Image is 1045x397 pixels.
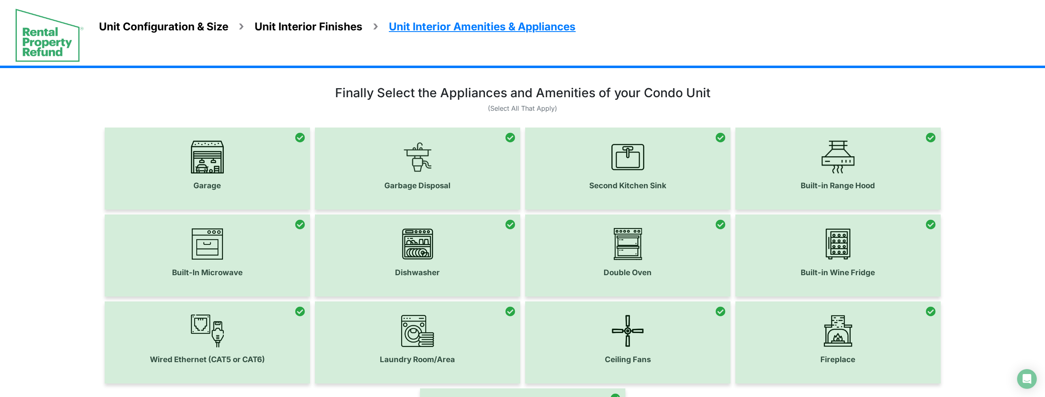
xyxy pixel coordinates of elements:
span: Unit Interior Finishes [255,20,363,33]
p: (Select All That Apply) [78,103,967,113]
h3: Finally Select the Appliances and Amenities of your Condo Unit [335,85,710,100]
span: Unit Interior Amenities & Appliances [389,20,576,33]
img: spp logo [15,8,84,62]
div: Open Intercom Messenger [1017,369,1037,389]
span: Unit Configuration & Size [99,20,228,33]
